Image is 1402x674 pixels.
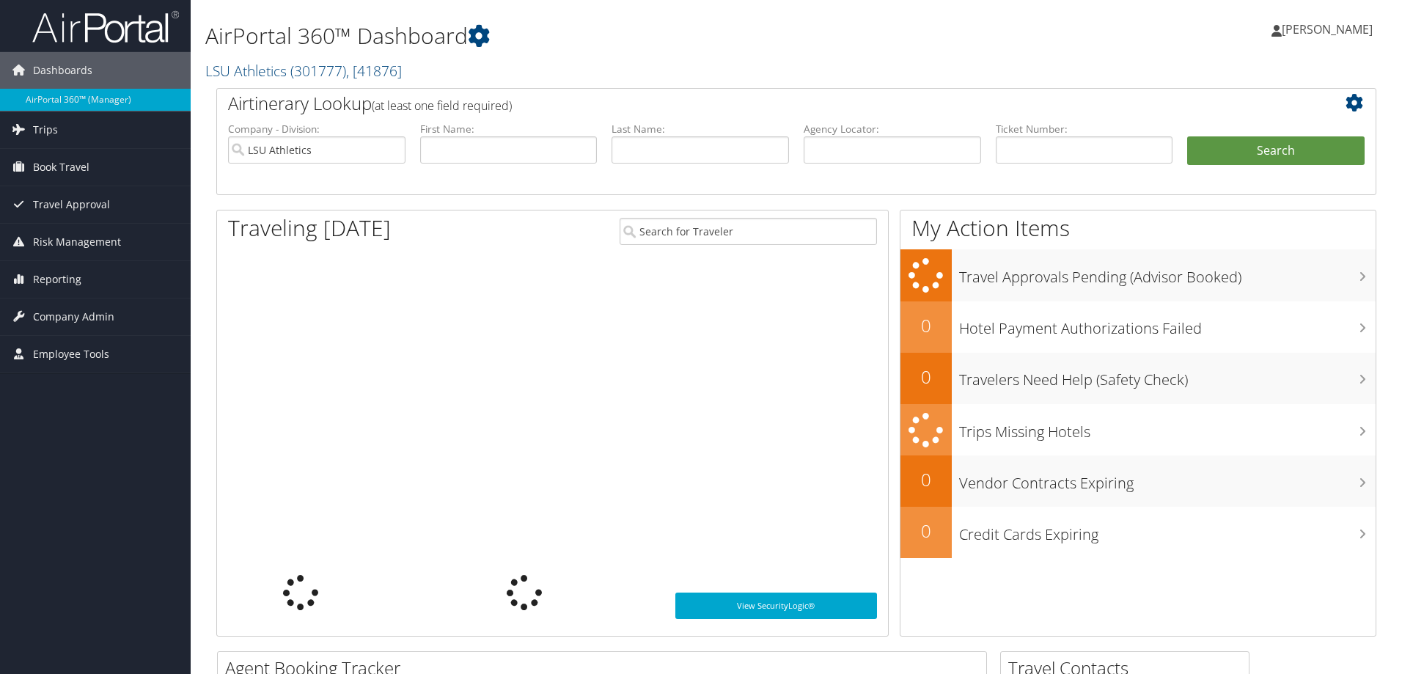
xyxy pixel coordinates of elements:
[959,466,1376,494] h3: Vendor Contracts Expiring
[959,362,1376,390] h3: Travelers Need Help (Safety Check)
[900,301,1376,353] a: 0Hotel Payment Authorizations Failed
[1271,7,1387,51] a: [PERSON_NAME]
[228,213,391,243] h1: Traveling [DATE]
[900,365,952,389] h2: 0
[346,61,402,81] span: , [ 41876 ]
[996,122,1173,136] label: Ticket Number:
[959,311,1376,339] h3: Hotel Payment Authorizations Failed
[205,61,402,81] a: LSU Athletics
[900,467,952,492] h2: 0
[33,149,89,186] span: Book Travel
[612,122,789,136] label: Last Name:
[900,455,1376,507] a: 0Vendor Contracts Expiring
[1282,21,1373,37] span: [PERSON_NAME]
[675,593,877,619] a: View SecurityLogic®
[33,261,81,298] span: Reporting
[1187,136,1365,166] button: Search
[620,218,877,245] input: Search for Traveler
[959,517,1376,545] h3: Credit Cards Expiring
[205,21,994,51] h1: AirPortal 360™ Dashboard
[900,353,1376,404] a: 0Travelers Need Help (Safety Check)
[900,507,1376,558] a: 0Credit Cards Expiring
[228,91,1268,116] h2: Airtinerary Lookup
[959,414,1376,442] h3: Trips Missing Hotels
[959,260,1376,287] h3: Travel Approvals Pending (Advisor Booked)
[900,519,952,543] h2: 0
[32,10,179,44] img: airportal-logo.png
[33,186,110,223] span: Travel Approval
[420,122,598,136] label: First Name:
[900,404,1376,456] a: Trips Missing Hotels
[900,213,1376,243] h1: My Action Items
[372,98,512,114] span: (at least one field required)
[228,122,405,136] label: Company - Division:
[33,298,114,335] span: Company Admin
[900,249,1376,301] a: Travel Approvals Pending (Advisor Booked)
[290,61,346,81] span: ( 301777 )
[33,52,92,89] span: Dashboards
[33,336,109,373] span: Employee Tools
[900,313,952,338] h2: 0
[33,224,121,260] span: Risk Management
[33,111,58,148] span: Trips
[804,122,981,136] label: Agency Locator:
